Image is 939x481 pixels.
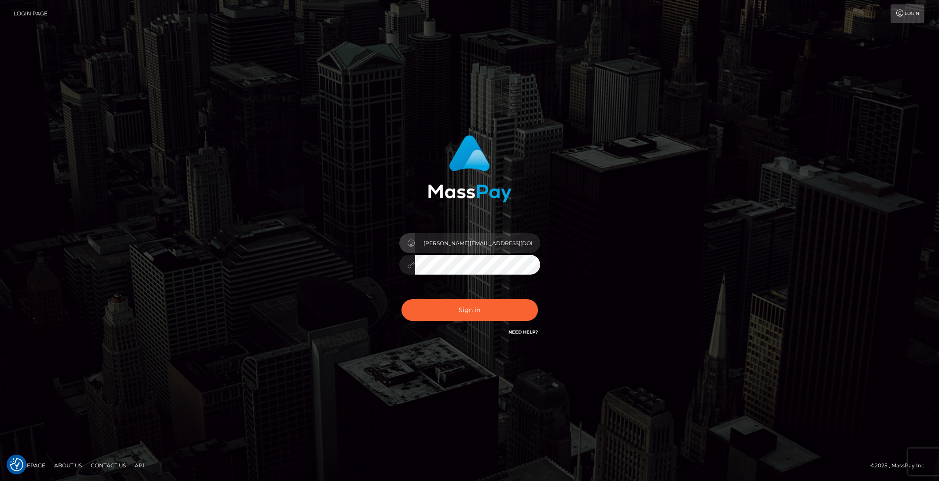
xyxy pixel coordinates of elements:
[10,458,23,471] img: Revisit consent button
[870,461,932,470] div: © 2025 , MassPay Inc.
[51,459,85,472] a: About Us
[428,135,512,202] img: MassPay Login
[131,459,148,472] a: API
[891,4,924,23] a: Login
[87,459,129,472] a: Contact Us
[10,459,49,472] a: Homepage
[415,233,540,253] input: Username...
[401,299,538,321] button: Sign in
[508,329,538,335] a: Need Help?
[14,4,48,23] a: Login Page
[10,458,23,471] button: Consent Preferences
